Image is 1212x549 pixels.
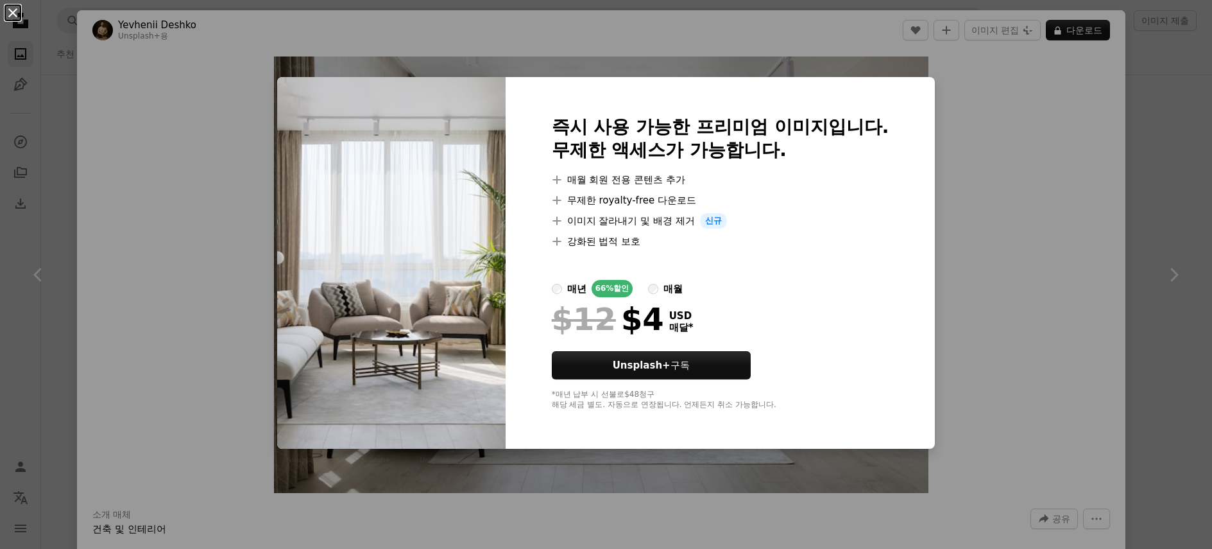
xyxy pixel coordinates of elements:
[663,281,683,297] div: 매월
[592,280,633,297] div: 66% 할인
[552,234,889,249] li: 강화된 법적 보호
[552,193,889,208] li: 무제한 royalty-free 다운로드
[552,302,664,336] div: $4
[567,281,586,297] div: 매년
[669,310,694,322] span: USD
[552,172,889,187] li: 매월 회원 전용 콘텐츠 추가
[552,116,889,162] h2: 즉시 사용 가능한 프리미엄 이미지입니다. 무제한 액세스가 가능합니다.
[700,213,727,229] span: 신규
[648,284,658,294] input: 매월
[552,213,889,229] li: 이미지 잘라내기 및 배경 제거
[552,351,751,379] button: Unsplash+구독
[277,77,506,449] img: premium_photo-1670360414483-64e6d9ba9038
[552,302,616,336] span: $12
[552,390,889,410] div: *매년 납부 시 선불로 $48 청구 해당 세금 별도. 자동으로 연장됩니다. 언제든지 취소 가능합니다.
[552,284,562,294] input: 매년66%할인
[613,360,670,371] strong: Unsplash+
